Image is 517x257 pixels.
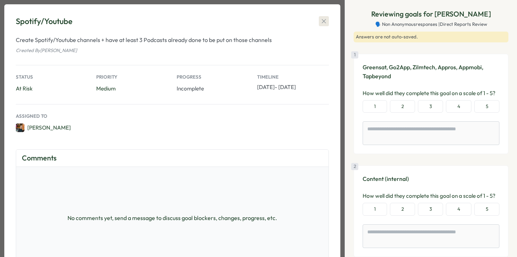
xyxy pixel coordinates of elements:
[177,85,204,92] span: Incomplete
[351,163,358,170] div: 2
[474,100,499,113] button: 5
[390,203,415,216] button: 2
[363,192,499,200] p: How well did they complete this goal on a scale of 1 - 5?
[257,74,329,80] p: Timeline
[27,124,71,132] span: [PERSON_NAME]
[446,203,471,216] button: 4
[363,63,499,81] p: Greensat, Go2App, Zilmtech, Appros, Appmobi, Tapbeyond
[177,74,248,80] p: Progress
[16,113,329,120] p: Assigned To
[371,9,491,20] p: Reviewing goals for [PERSON_NAME]
[16,85,88,93] p: At Risk
[363,89,499,97] p: How well did they complete this goal on a scale of 1 - 5?
[363,174,499,183] p: Content (internal)
[375,21,487,28] span: 🗣️ Non Anonymous responses | Direct Reports Review
[474,203,499,216] button: 5
[446,100,471,113] button: 4
[390,100,415,113] button: 2
[16,123,24,132] img: Justine Lortal
[351,51,358,59] div: 1
[16,16,73,27] div: Spotify/Youtube
[354,32,508,42] div: Answers are not auto-saved.
[16,74,88,80] p: Status
[363,100,387,113] button: 1
[16,36,329,45] p: Create Spotify/Youtube channels + have at least 3 Podcasts already done to be put on those channels
[22,153,57,164] h3: Comments
[96,74,168,80] p: Priority
[363,203,387,216] button: 1
[96,85,168,93] p: medium
[257,84,296,90] span: [DATE] - [DATE]
[418,203,443,216] button: 3
[16,47,329,54] p: Created By [PERSON_NAME]
[418,100,443,113] button: 3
